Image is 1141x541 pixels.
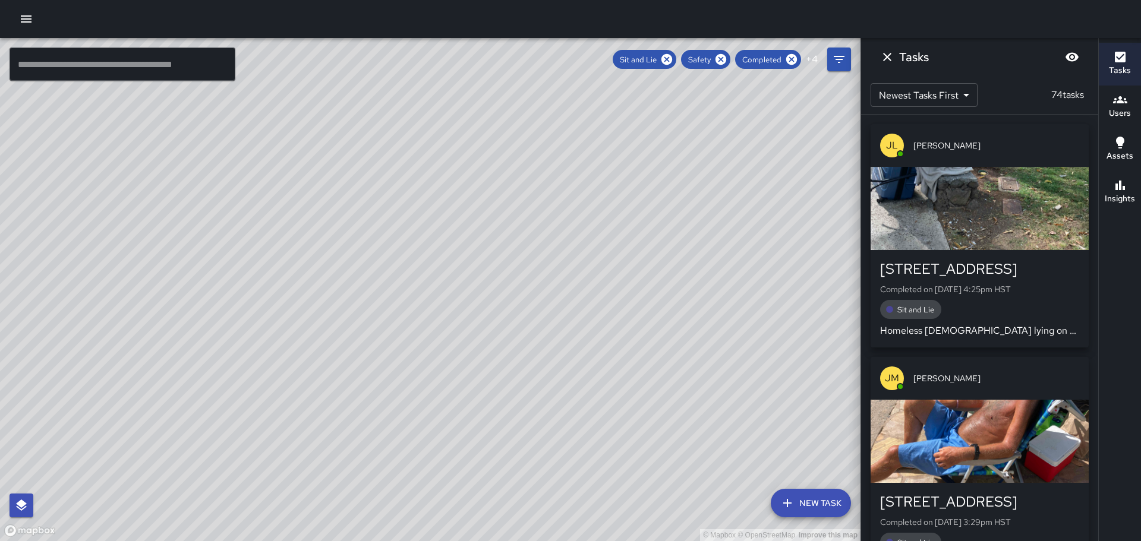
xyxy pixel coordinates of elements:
button: Users [1099,86,1141,128]
button: Insights [1099,171,1141,214]
p: Completed on [DATE] 3:29pm HST [880,516,1079,528]
div: Safety [681,50,730,69]
p: 74 tasks [1047,88,1089,102]
h6: Tasks [899,48,929,67]
button: Blur [1060,45,1084,69]
h6: Assets [1107,150,1133,163]
p: + 4 [806,52,818,67]
h6: Insights [1105,192,1135,205]
div: [STREET_ADDRESS] [880,492,1079,511]
button: Filters [827,48,851,71]
span: [PERSON_NAME] [913,372,1079,384]
button: Tasks [1099,43,1141,86]
h6: Users [1109,107,1131,120]
div: [STREET_ADDRESS] [880,260,1079,279]
p: JM [885,371,899,385]
button: Dismiss [875,45,899,69]
h6: Tasks [1109,64,1131,77]
p: Completed on [DATE] 4:25pm HST [880,283,1079,295]
button: New Task [771,489,851,517]
span: Sit and Lie [613,55,664,65]
p: Homeless [DEMOGRAPHIC_DATA] lying on the rock wall by [GEOGRAPHIC_DATA]. [880,324,1079,338]
button: Assets [1099,128,1141,171]
span: Sit and Lie [890,305,941,315]
p: JL [886,138,898,153]
span: Safety [681,55,718,65]
span: [PERSON_NAME] [913,140,1079,151]
button: JL[PERSON_NAME][STREET_ADDRESS]Completed on [DATE] 4:25pm HSTSit and LieHomeless [DEMOGRAPHIC_DAT... [871,124,1089,347]
div: Completed [735,50,801,69]
div: Newest Tasks First [871,83,978,107]
div: Sit and Lie [613,50,676,69]
span: Completed [735,55,789,65]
